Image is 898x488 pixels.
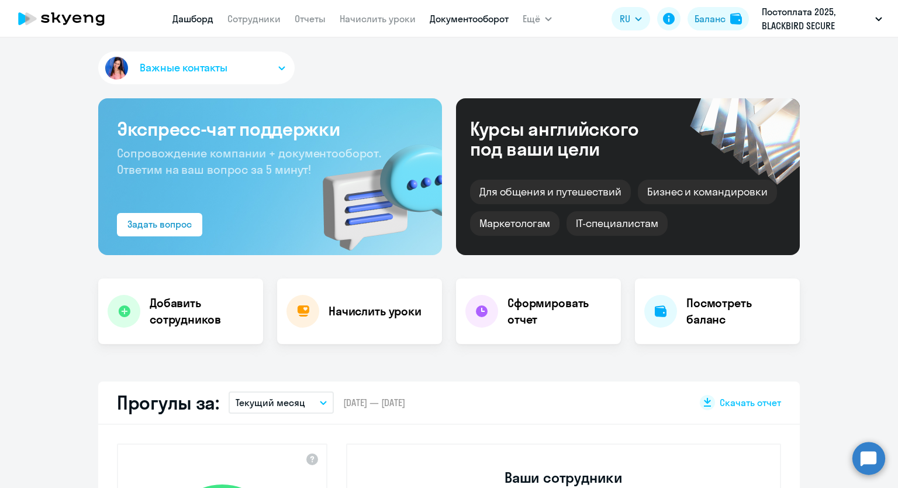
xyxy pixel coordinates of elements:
[762,5,871,33] p: Постоплата 2025, BLACKBIRD SECURE BROWSING LTD
[117,146,381,177] span: Сопровождение компании + документооборот. Ответим на ваш вопрос за 5 минут!
[117,213,202,236] button: Задать вопрос
[756,5,888,33] button: Постоплата 2025, BLACKBIRD SECURE BROWSING LTD
[306,123,442,255] img: bg-img
[507,295,612,328] h4: Сформировать отчет
[470,180,631,204] div: Для общения и путешествий
[103,54,130,82] img: avatar
[236,396,305,410] p: Текущий месяц
[567,211,667,236] div: IT-специалистам
[117,391,219,414] h2: Прогулы за:
[638,180,777,204] div: Бизнес и командировки
[343,396,405,409] span: [DATE] — [DATE]
[523,7,552,30] button: Ещё
[117,117,423,140] h3: Экспресс-чат поддержки
[730,13,742,25] img: balance
[430,13,509,25] a: Документооборот
[686,295,790,328] h4: Посмотреть баланс
[620,12,630,26] span: RU
[720,396,781,409] span: Скачать отчет
[340,13,416,25] a: Начислить уроки
[329,303,422,319] h4: Начислить уроки
[172,13,213,25] a: Дашборд
[470,119,670,159] div: Курсы английского под ваши цели
[523,12,540,26] span: Ещё
[612,7,650,30] button: RU
[150,295,254,328] h4: Добавить сотрудников
[98,51,295,84] button: Важные контакты
[127,217,192,231] div: Задать вопрос
[227,13,281,25] a: Сотрудники
[688,7,749,30] button: Балансbalance
[295,13,326,25] a: Отчеты
[229,391,334,414] button: Текущий месяц
[695,12,726,26] div: Баланс
[470,211,559,236] div: Маркетологам
[140,60,227,75] span: Важные контакты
